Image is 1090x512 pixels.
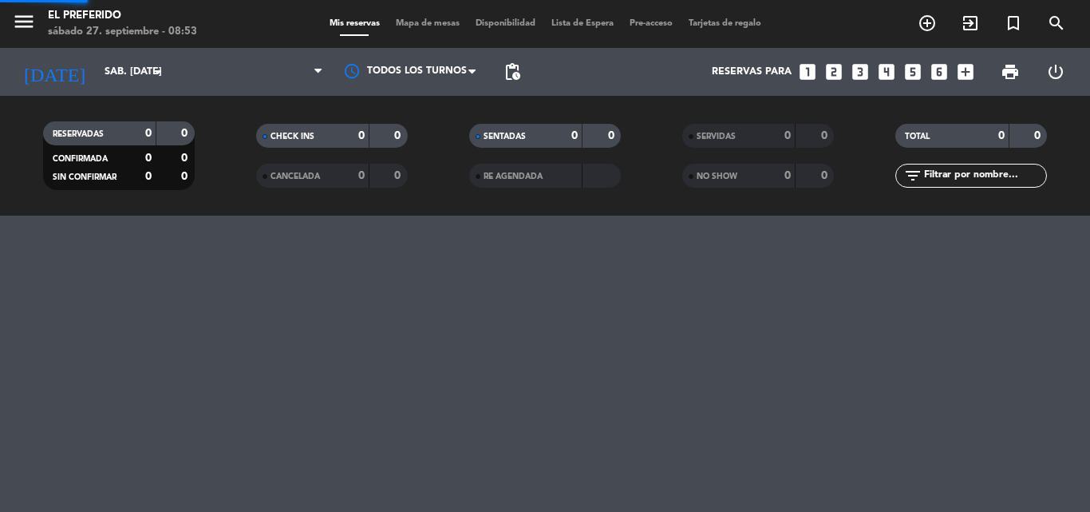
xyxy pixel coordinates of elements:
[181,153,191,164] strong: 0
[322,19,388,28] span: Mis reservas
[48,24,197,40] div: sábado 27. septiembre - 08:53
[1004,14,1023,33] i: turned_in_not
[929,62,950,82] i: looks_6
[876,62,897,82] i: looks_4
[622,19,681,28] span: Pre-acceso
[821,130,831,141] strong: 0
[394,130,404,141] strong: 0
[712,66,792,77] span: Reservas para
[12,54,97,89] i: [DATE]
[12,10,36,39] button: menu
[681,19,769,28] span: Tarjetas de regalo
[53,173,117,181] span: SIN CONFIRMAR
[484,173,543,181] span: RE AGENDADA
[1001,62,1020,81] span: print
[1047,14,1066,33] i: search
[571,130,578,141] strong: 0
[784,130,791,141] strong: 0
[181,171,191,182] strong: 0
[145,128,152,139] strong: 0
[903,166,922,185] i: filter_list
[145,153,152,164] strong: 0
[48,8,197,24] div: El Preferido
[53,130,104,138] span: RESERVADAS
[53,155,108,163] span: CONFIRMADA
[12,10,36,34] i: menu
[905,133,930,141] span: TOTAL
[961,14,980,33] i: exit_to_app
[388,19,468,28] span: Mapa de mesas
[697,133,736,141] span: SERVIDAS
[148,62,168,81] i: arrow_drop_down
[394,170,404,181] strong: 0
[850,62,871,82] i: looks_3
[503,62,522,81] span: pending_actions
[358,170,365,181] strong: 0
[823,62,844,82] i: looks_two
[271,133,314,141] span: CHECK INS
[468,19,543,28] span: Disponibilidad
[697,173,737,181] span: NO SHOW
[902,62,923,82] i: looks_5
[955,62,976,82] i: add_box
[922,167,1046,185] input: Filtrar por nombre...
[484,133,526,141] span: SENTADAS
[1033,48,1078,96] div: LOG OUT
[608,130,618,141] strong: 0
[271,173,320,181] span: CANCELADA
[918,14,937,33] i: add_circle_outline
[145,171,152,182] strong: 0
[543,19,622,28] span: Lista de Espera
[998,130,1005,141] strong: 0
[1046,62,1065,81] i: power_settings_new
[797,62,818,82] i: looks_one
[784,170,791,181] strong: 0
[358,130,365,141] strong: 0
[1034,130,1044,141] strong: 0
[181,128,191,139] strong: 0
[821,170,831,181] strong: 0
